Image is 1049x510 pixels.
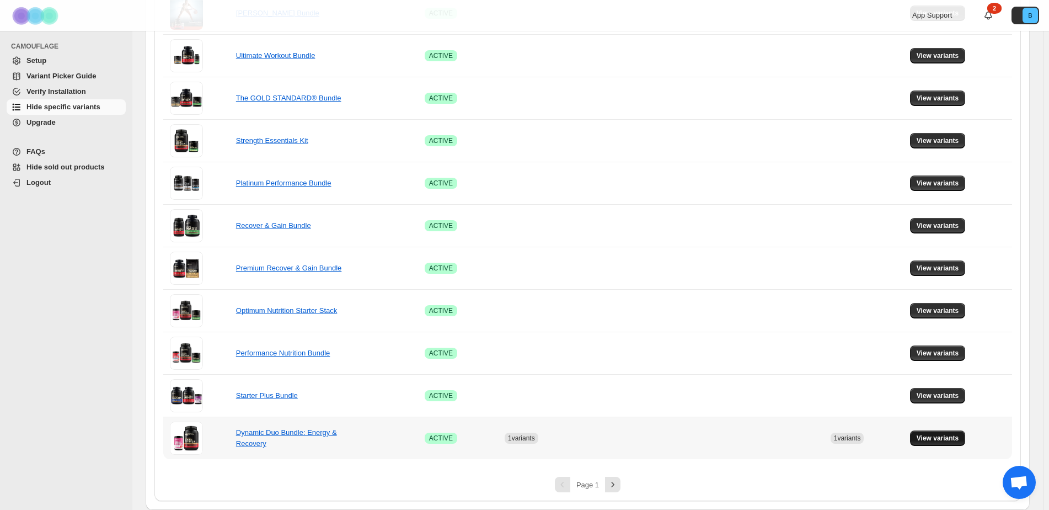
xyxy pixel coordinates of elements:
span: 1 variants [834,434,861,442]
img: Performance Nutrition Bundle [170,337,203,370]
span: FAQs [26,147,45,156]
div: チャットを開く [1003,466,1036,499]
a: Starter Plus Bundle [236,391,298,400]
span: ACTIVE [429,94,453,103]
span: View variants [917,136,959,145]
button: Avatar with initials B [1011,7,1039,24]
button: View variants [910,431,966,446]
img: Starter Plus Bundle [170,379,203,412]
span: View variants [917,391,959,400]
button: Next [605,477,620,492]
button: View variants [910,133,966,148]
span: ACTIVE [429,51,453,60]
span: Variant Picker Guide [26,72,96,80]
a: Premium Recover & Gain Bundle [236,264,341,272]
img: Recover & Gain Bundle [170,209,203,242]
span: ACTIVE [429,434,453,443]
button: View variants [910,218,966,233]
a: Setup [7,53,126,68]
span: View variants [917,434,959,443]
a: The GOLD STANDARD® Bundle [236,94,341,102]
span: ACTIVE [429,221,453,230]
span: Hide sold out products [26,163,105,171]
span: View variants [917,94,959,103]
a: Variant Picker Guide [7,68,126,84]
span: ACTIVE [429,179,453,188]
span: View variants [917,306,959,315]
div: 2 [987,3,1002,14]
span: View variants [917,221,959,230]
img: Optimum Nutrition Starter Stack [170,294,203,327]
span: ACTIVE [429,349,453,358]
a: Dynamic Duo Bundle: Energy & Recovery [236,428,337,448]
a: Recover & Gain Bundle [236,221,311,230]
a: FAQs [7,144,126,160]
span: View variants [917,179,959,188]
a: Strength Essentials Kit [236,136,308,145]
button: View variants [910,346,966,361]
span: Upgrade [26,118,56,126]
button: View variants [910,91,966,106]
span: Setup [26,56,46,65]
span: ACTIVE [429,391,453,400]
span: ACTIVE [429,264,453,273]
span: Logout [26,178,51,187]
img: Premium Recover & Gain Bundle [170,252,203,285]
span: Page 1 [576,481,599,489]
a: Performance Nutrition Bundle [236,349,330,357]
a: Logout [7,175,126,190]
img: The GOLD STANDARD® Bundle [170,82,203,115]
nav: Pagination [163,477,1012,492]
a: Hide sold out products [7,160,126,175]
img: Strength Essentials Kit [170,124,203,157]
span: App Support [912,11,952,19]
span: Avatar with initials B [1023,8,1038,23]
span: View variants [917,264,959,273]
span: ACTIVE [429,306,453,315]
img: Dynamic Duo Bundle: Energy & Recovery [170,422,203,455]
a: Verify Installation [7,84,126,99]
a: Hide specific variants [7,99,126,115]
span: Verify Installation [26,87,86,95]
a: Optimum Nutrition Starter Stack [236,306,338,315]
a: Ultimate Workout Bundle [236,51,315,60]
a: Upgrade [7,115,126,130]
span: View variants [917,51,959,60]
span: ACTIVE [429,136,453,145]
img: Platinum Performance Bundle [170,167,203,200]
button: View variants [910,261,966,276]
img: Camouflage [9,1,64,31]
span: Hide specific variants [26,103,100,111]
button: View variants [910,176,966,191]
button: View variants [910,303,966,318]
a: 2 [983,10,994,21]
button: View variants [910,388,966,403]
span: 1 variants [508,434,535,442]
text: B [1028,12,1032,19]
img: Ultimate Workout Bundle [170,39,203,72]
span: CAMOUFLAGE [11,42,127,51]
button: View variants [910,48,966,63]
a: Platinum Performance Bundle [236,179,331,187]
span: View variants [917,349,959,358]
